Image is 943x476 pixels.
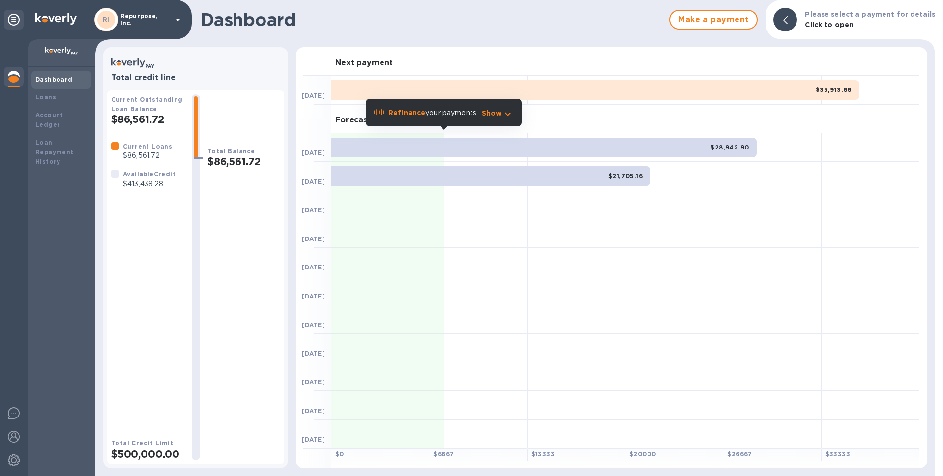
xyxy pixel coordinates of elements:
b: $ 26667 [727,450,752,458]
b: Available Credit [123,170,176,178]
h3: Forecasted payments [335,116,424,125]
h1: Dashboard [201,9,664,30]
b: $21,705.16 [608,172,643,179]
b: [DATE] [302,321,325,328]
b: [DATE] [302,350,325,357]
b: [DATE] [302,178,325,185]
b: $ 6667 [433,450,454,458]
p: Show [482,108,502,118]
b: Dashboard [35,76,73,83]
b: [DATE] [302,378,325,386]
b: Loans [35,93,56,101]
button: Show [482,108,514,118]
b: $28,942.90 [710,144,749,151]
b: [DATE] [302,407,325,415]
b: $ 33333 [825,450,850,458]
span: Make a payment [678,14,749,26]
p: Repurpose, Inc. [120,13,170,27]
p: $413,438.28 [123,179,176,189]
b: [DATE] [302,207,325,214]
h3: Total credit line [111,73,280,83]
b: $35,913.66 [816,86,852,93]
p: $86,561.72 [123,150,172,161]
h2: $500,000.00 [111,448,184,460]
b: Current Outstanding Loan Balance [111,96,183,113]
b: Click to open [805,21,854,29]
b: [DATE] [302,235,325,242]
b: Please select a payment for details [805,10,935,18]
b: Total Credit Limit [111,439,173,446]
b: [DATE] [302,264,325,271]
img: Logo [35,13,77,25]
div: Unpin categories [4,10,24,30]
b: Refinance [388,109,425,117]
b: Total Balance [207,148,255,155]
b: RI [103,16,110,23]
b: [DATE] [302,92,325,99]
b: $ 13333 [531,450,555,458]
h2: $86,561.72 [207,155,280,168]
h2: $86,561.72 [111,113,184,125]
h3: Next payment [335,59,393,68]
b: $ 20000 [629,450,656,458]
b: $ 0 [335,450,344,458]
b: Account Ledger [35,111,63,128]
button: Make a payment [669,10,758,30]
b: [DATE] [302,436,325,443]
b: Current Loans [123,143,172,150]
p: your payments. [388,108,478,118]
b: Loan Repayment History [35,139,74,166]
b: [DATE] [302,293,325,300]
b: [DATE] [302,149,325,156]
